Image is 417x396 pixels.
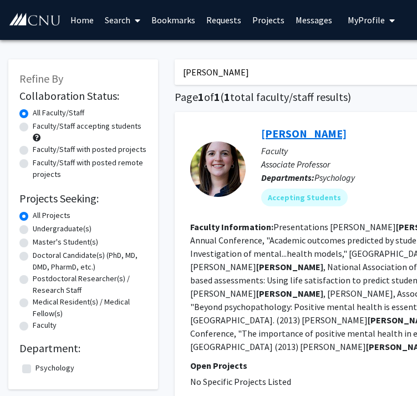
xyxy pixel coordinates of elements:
[261,126,347,140] a: [PERSON_NAME]
[256,261,323,272] b: [PERSON_NAME]
[33,144,146,155] label: Faculty/Staff with posted projects
[19,72,63,85] span: Refine By
[33,210,70,221] label: All Projects
[33,107,84,119] label: All Faculty/Staff
[33,236,98,248] label: Master's Student(s)
[33,157,147,180] label: Faculty/Staff with posted remote projects
[33,319,57,331] label: Faculty
[261,172,314,183] b: Departments:
[261,189,348,206] mat-chip: Accepting Students
[33,250,147,273] label: Doctoral Candidate(s) (PhD, MD, DMD, PharmD, etc.)
[190,221,273,232] b: Faculty Information:
[214,90,220,104] span: 1
[256,288,323,299] b: [PERSON_NAME]
[33,223,91,235] label: Undergraduate(s)
[99,1,146,39] a: Search
[33,296,147,319] label: Medical Resident(s) / Medical Fellow(s)
[8,346,47,388] iframe: Chat
[35,362,74,374] label: Psychology
[348,14,385,26] span: My Profile
[201,1,247,39] a: Requests
[19,192,147,205] h2: Projects Seeking:
[19,342,147,355] h2: Department:
[247,1,290,39] a: Projects
[33,273,147,296] label: Postdoctoral Researcher(s) / Research Staff
[190,376,291,387] span: No Specific Projects Listed
[65,1,99,39] a: Home
[198,90,204,104] span: 1
[8,13,61,27] img: Christopher Newport University Logo
[19,89,147,103] h2: Collaboration Status:
[33,120,141,132] label: Faculty/Staff accepting students
[146,1,201,39] a: Bookmarks
[314,172,355,183] span: Psychology
[224,90,230,104] span: 1
[290,1,338,39] a: Messages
